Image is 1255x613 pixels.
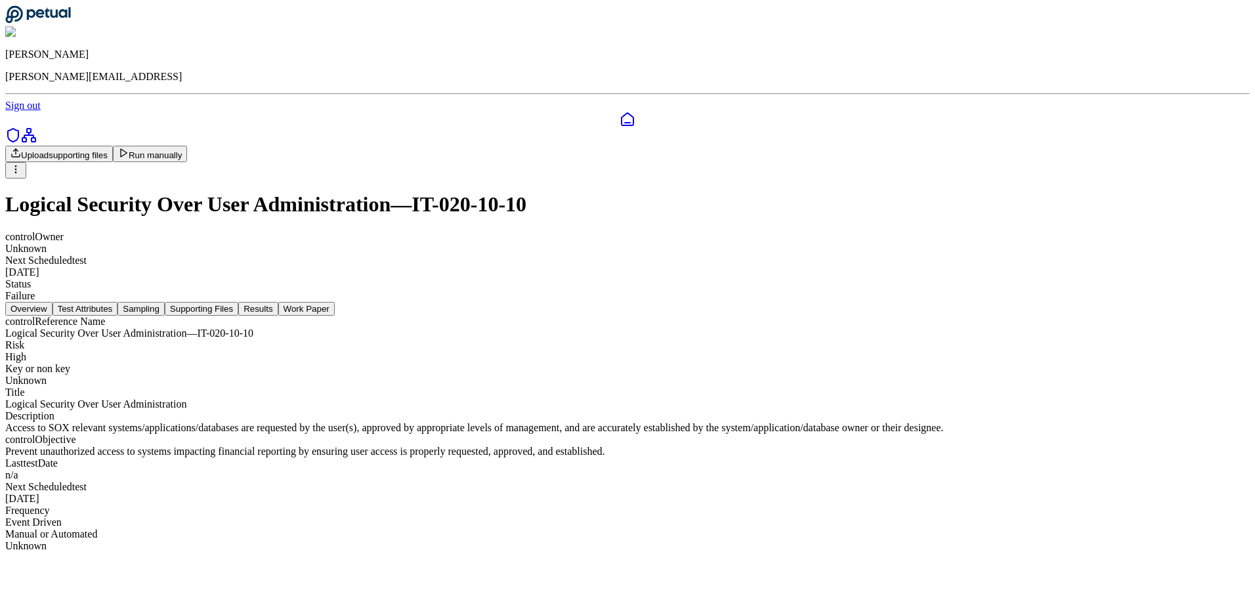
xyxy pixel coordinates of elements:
[5,375,1250,387] div: Unknown
[5,290,1250,302] div: Failure
[5,457,1250,469] div: Last test Date
[5,278,1250,290] div: Status
[5,134,21,145] a: SOC
[5,434,1250,446] div: control Objective
[5,493,1250,505] div: [DATE]
[5,71,1250,83] p: [PERSON_NAME][EMAIL_ADDRESS]
[5,49,1250,60] p: [PERSON_NAME]
[5,363,1250,375] div: Key or non key
[5,540,1250,552] div: Unknown
[53,302,118,316] button: Test Attributes
[5,192,1250,217] h1: Logical Security Over User Administration — IT-020-10-10
[5,528,1250,540] div: Manual or Automated
[5,112,1250,127] a: Dashboard
[5,266,1250,278] div: [DATE]
[5,316,1250,328] div: control Reference Name
[5,100,41,111] a: Sign out
[5,398,186,410] span: Logical Security Over User Administration
[278,302,335,316] button: Work Paper
[5,328,1250,339] div: Logical Security Over User Administration — IT-020-10-10
[5,162,26,179] button: More Options
[5,339,1250,351] div: Risk
[165,302,238,316] button: Supporting Files
[5,146,113,162] button: Uploadsupporting files
[5,481,1250,493] div: Next Scheduled test
[5,469,1250,481] div: n/a
[113,146,188,162] button: Run manually
[5,302,53,316] button: Overview
[5,14,71,26] a: Go to Dashboard
[5,255,1250,266] div: Next Scheduled test
[5,505,1250,517] div: Frequency
[5,446,1250,457] div: Prevent unauthorized access to systems impacting financial reporting by ensuring user access is p...
[5,351,1250,363] div: High
[5,517,1250,528] div: Event Driven
[5,410,1250,422] div: Description
[5,231,1250,243] div: control Owner
[238,302,278,316] button: Results
[21,134,37,145] a: Integrations
[5,26,62,38] img: Andrew Li
[5,422,1250,434] div: Access to SOX relevant systems/applications/databases are requested by the user(s), approved by a...
[117,302,165,316] button: Sampling
[5,387,1250,398] div: Title
[5,243,47,254] span: Unknown
[5,302,1250,316] nav: Tabs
